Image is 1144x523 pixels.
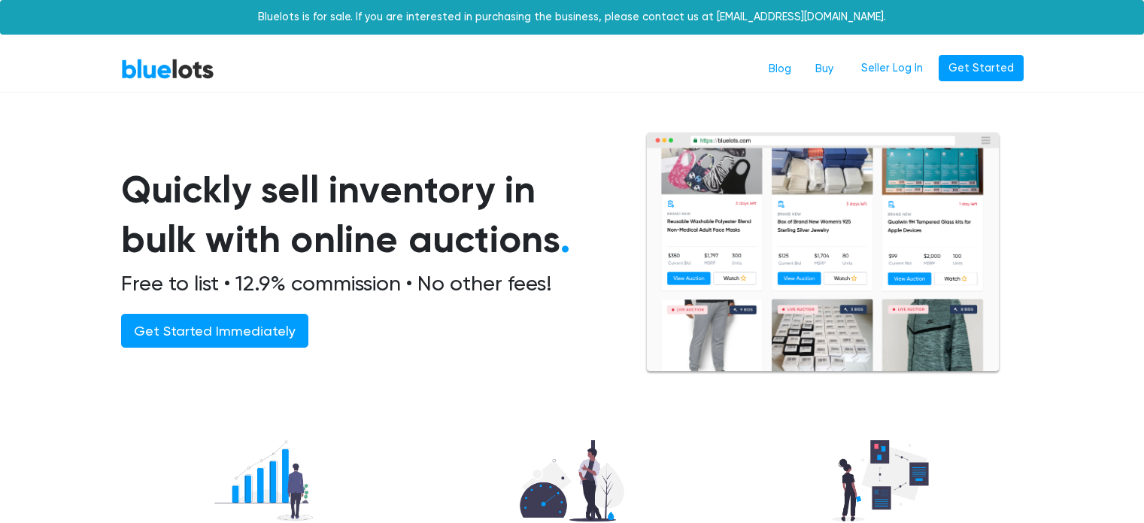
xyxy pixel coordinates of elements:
[121,165,608,265] h1: Quickly sell inventory in bulk with online auctions
[121,58,214,80] a: BlueLots
[121,271,608,296] h2: Free to list • 12.9% commission • No other fees!
[560,217,570,262] span: .
[757,55,803,84] a: Blog
[939,55,1024,82] a: Get Started
[645,132,1001,375] img: browserlots-effe8949e13f0ae0d7b59c7c387d2f9fb811154c3999f57e71a08a1b8b46c466.png
[121,314,308,348] a: Get Started Immediately
[803,55,845,84] a: Buy
[851,55,933,82] a: Seller Log In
